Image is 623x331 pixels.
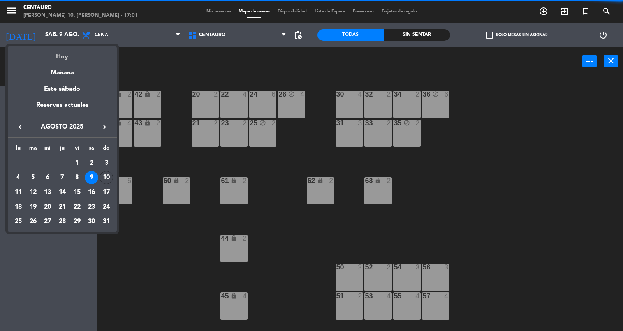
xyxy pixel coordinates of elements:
[85,186,98,199] div: 16
[41,201,54,214] div: 20
[27,122,97,132] span: agosto 2025
[41,186,54,199] div: 13
[11,170,26,185] td: 4 de agosto de 2025
[40,144,55,156] th: miércoles
[8,100,117,116] div: Reservas actuales
[11,144,26,156] th: lunes
[12,201,25,214] div: 18
[11,156,70,171] td: AGO.
[85,215,98,228] div: 30
[99,170,114,185] td: 10 de agosto de 2025
[55,144,70,156] th: jueves
[84,144,99,156] th: sábado
[100,122,109,132] i: keyboard_arrow_right
[12,186,25,199] div: 11
[55,185,70,200] td: 14 de agosto de 2025
[100,171,113,184] div: 10
[70,171,84,184] div: 8
[99,144,114,156] th: domingo
[26,200,40,215] td: 19 de agosto de 2025
[11,214,26,229] td: 25 de agosto de 2025
[70,170,84,185] td: 8 de agosto de 2025
[70,144,84,156] th: viernes
[40,214,55,229] td: 27 de agosto de 2025
[70,186,84,199] div: 15
[56,171,69,184] div: 7
[26,186,40,199] div: 12
[26,171,40,184] div: 5
[99,156,114,171] td: 3 de agosto de 2025
[84,214,99,229] td: 30 de agosto de 2025
[70,215,84,228] div: 29
[70,201,84,214] div: 22
[55,170,70,185] td: 7 de agosto de 2025
[99,214,114,229] td: 31 de agosto de 2025
[16,122,25,132] i: keyboard_arrow_left
[8,46,117,62] div: Hoy
[11,200,26,215] td: 18 de agosto de 2025
[99,200,114,215] td: 24 de agosto de 2025
[84,200,99,215] td: 23 de agosto de 2025
[70,214,84,229] td: 29 de agosto de 2025
[55,200,70,215] td: 21 de agosto de 2025
[70,157,84,170] div: 1
[8,62,117,78] div: Mañana
[40,185,55,200] td: 13 de agosto de 2025
[26,201,40,214] div: 19
[26,215,40,228] div: 26
[84,156,99,171] td: 2 de agosto de 2025
[84,185,99,200] td: 16 de agosto de 2025
[40,200,55,215] td: 20 de agosto de 2025
[26,170,40,185] td: 5 de agosto de 2025
[12,171,25,184] div: 4
[41,171,54,184] div: 6
[85,157,98,170] div: 2
[26,185,40,200] td: 12 de agosto de 2025
[70,156,84,171] td: 1 de agosto de 2025
[84,170,99,185] td: 9 de agosto de 2025
[100,215,113,228] div: 31
[97,122,111,132] button: keyboard_arrow_right
[12,215,25,228] div: 25
[55,214,70,229] td: 28 de agosto de 2025
[70,185,84,200] td: 15 de agosto de 2025
[8,78,117,100] div: Este sábado
[26,144,40,156] th: martes
[13,122,27,132] button: keyboard_arrow_left
[85,171,98,184] div: 9
[56,201,69,214] div: 21
[100,157,113,170] div: 3
[99,185,114,200] td: 17 de agosto de 2025
[100,186,113,199] div: 17
[56,186,69,199] div: 14
[100,201,113,214] div: 24
[70,200,84,215] td: 22 de agosto de 2025
[11,185,26,200] td: 11 de agosto de 2025
[56,215,69,228] div: 28
[40,170,55,185] td: 6 de agosto de 2025
[26,214,40,229] td: 26 de agosto de 2025
[41,215,54,228] div: 27
[85,201,98,214] div: 23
